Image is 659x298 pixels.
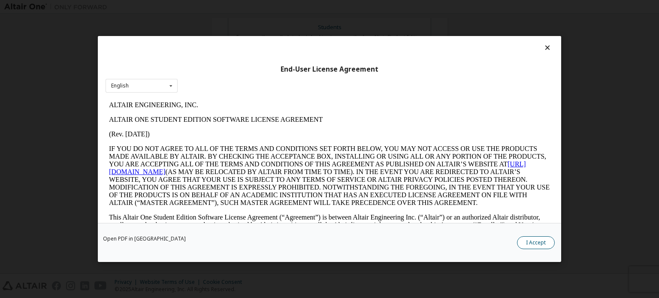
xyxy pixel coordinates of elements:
button: I Accept [517,236,555,249]
p: ALTAIR ENGINEERING, INC. [3,3,444,11]
div: English [111,83,129,88]
p: (Rev. [DATE]) [3,33,444,40]
p: This Altair One Student Edition Software License Agreement (“Agreement”) is between Altair Engine... [3,116,444,147]
p: IF YOU DO NOT AGREE TO ALL OF THE TERMS AND CONDITIONS SET FORTH BELOW, YOU MAY NOT ACCESS OR USE... [3,47,444,109]
p: ALTAIR ONE STUDENT EDITION SOFTWARE LICENSE AGREEMENT [3,18,444,26]
div: End-User License Agreement [106,65,553,74]
a: Open PDF in [GEOGRAPHIC_DATA] [103,236,186,241]
a: [URL][DOMAIN_NAME] [3,63,420,78]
